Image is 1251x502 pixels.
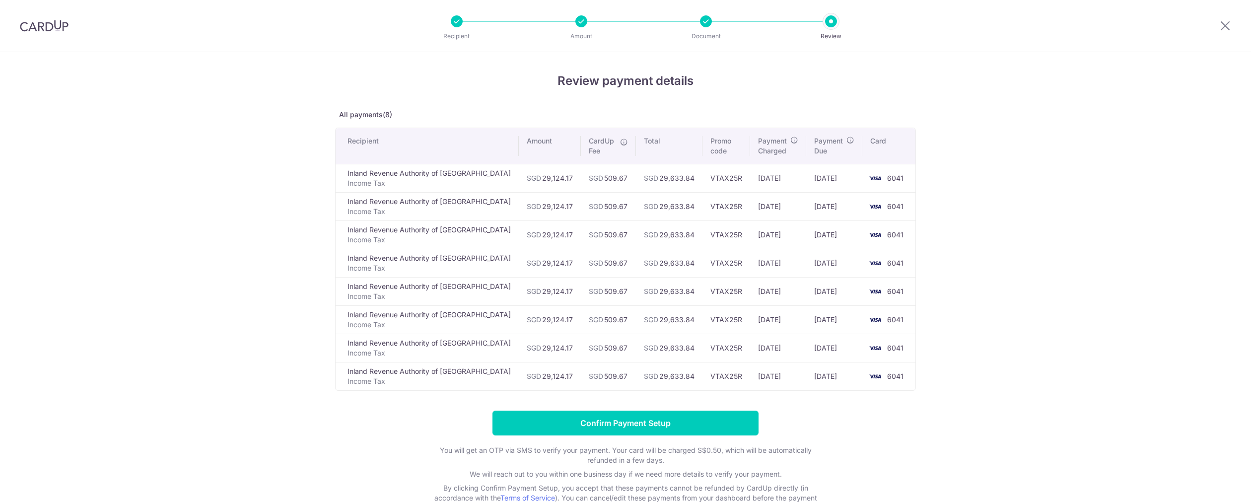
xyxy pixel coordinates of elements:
[636,305,702,334] td: 29,633.84
[519,277,581,305] td: 29,124.17
[750,192,806,220] td: [DATE]
[427,445,824,465] p: You will get an OTP via SMS to verify your payment. Your card will be charged S$0.50, which will ...
[527,315,541,324] span: SGD
[589,259,603,267] span: SGD
[865,370,885,382] img: <span class="translation_missing" title="translation missing: en.account_steps.new_confirm_form.b...
[644,259,658,267] span: SGD
[500,494,555,502] a: Terms of Service
[750,277,806,305] td: [DATE]
[581,305,636,334] td: 509.67
[644,230,658,239] span: SGD
[581,192,636,220] td: 509.67
[702,277,750,305] td: VTAX25R
[887,344,903,352] span: 6041
[336,362,519,390] td: Inland Revenue Authority of [GEOGRAPHIC_DATA]
[527,174,541,182] span: SGD
[750,220,806,249] td: [DATE]
[887,230,903,239] span: 6041
[806,164,862,192] td: [DATE]
[702,305,750,334] td: VTAX25R
[347,263,511,273] p: Income Tax
[887,315,903,324] span: 6041
[589,174,603,182] span: SGD
[750,164,806,192] td: [DATE]
[794,31,868,41] p: Review
[750,305,806,334] td: [DATE]
[335,110,916,120] p: All payments(8)
[702,128,750,164] th: Promo code
[636,249,702,277] td: 29,633.84
[347,235,511,245] p: Income Tax
[581,249,636,277] td: 509.67
[806,249,862,277] td: [DATE]
[865,342,885,354] img: <span class="translation_missing" title="translation missing: en.account_steps.new_confirm_form.b...
[865,201,885,213] img: <span class="translation_missing" title="translation missing: en.account_steps.new_confirm_form.b...
[636,192,702,220] td: 29,633.84
[335,72,916,90] h4: Review payment details
[636,164,702,192] td: 29,633.84
[702,362,750,390] td: VTAX25R
[750,334,806,362] td: [DATE]
[347,348,511,358] p: Income Tax
[636,277,702,305] td: 29,633.84
[589,372,603,380] span: SGD
[589,230,603,239] span: SGD
[589,202,603,211] span: SGD
[636,334,702,362] td: 29,633.84
[527,230,541,239] span: SGD
[527,372,541,380] span: SGD
[347,320,511,330] p: Income Tax
[347,291,511,301] p: Income Tax
[862,128,915,164] th: Card
[806,192,862,220] td: [DATE]
[750,249,806,277] td: [DATE]
[887,174,903,182] span: 6041
[644,174,658,182] span: SGD
[527,287,541,295] span: SGD
[519,249,581,277] td: 29,124.17
[581,277,636,305] td: 509.67
[758,136,787,156] span: Payment Charged
[336,305,519,334] td: Inland Revenue Authority of [GEOGRAPHIC_DATA]
[1187,472,1241,497] iframe: Opens a widget where you can find more information
[20,20,69,32] img: CardUp
[702,249,750,277] td: VTAX25R
[589,344,603,352] span: SGD
[702,334,750,362] td: VTAX25R
[644,287,658,295] span: SGD
[806,220,862,249] td: [DATE]
[644,372,658,380] span: SGD
[519,192,581,220] td: 29,124.17
[669,31,743,41] p: Document
[806,362,862,390] td: [DATE]
[636,220,702,249] td: 29,633.84
[814,136,843,156] span: Payment Due
[750,362,806,390] td: [DATE]
[589,315,603,324] span: SGD
[336,192,519,220] td: Inland Revenue Authority of [GEOGRAPHIC_DATA]
[336,220,519,249] td: Inland Revenue Authority of [GEOGRAPHIC_DATA]
[581,164,636,192] td: 509.67
[527,202,541,211] span: SGD
[527,344,541,352] span: SGD
[519,362,581,390] td: 29,124.17
[336,334,519,362] td: Inland Revenue Authority of [GEOGRAPHIC_DATA]
[644,315,658,324] span: SGD
[887,202,903,211] span: 6041
[519,305,581,334] td: 29,124.17
[702,220,750,249] td: VTAX25R
[806,334,862,362] td: [DATE]
[589,136,615,156] span: CardUp Fee
[644,202,658,211] span: SGD
[865,314,885,326] img: <span class="translation_missing" title="translation missing: en.account_steps.new_confirm_form.b...
[519,128,581,164] th: Amount
[336,128,519,164] th: Recipient
[336,249,519,277] td: Inland Revenue Authority of [GEOGRAPHIC_DATA]
[347,178,511,188] p: Income Tax
[519,334,581,362] td: 29,124.17
[636,128,702,164] th: Total
[589,287,603,295] span: SGD
[865,257,885,269] img: <span class="translation_missing" title="translation missing: en.account_steps.new_confirm_form.b...
[347,376,511,386] p: Income Tax
[887,287,903,295] span: 6041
